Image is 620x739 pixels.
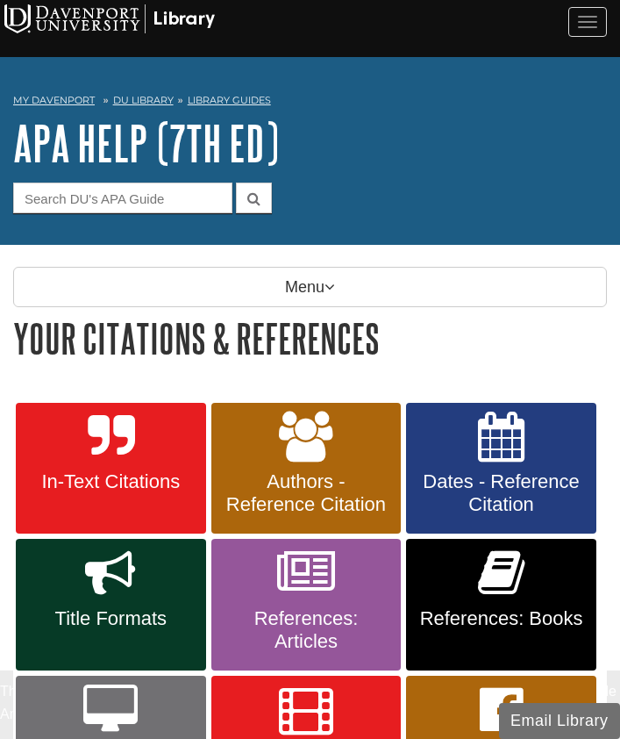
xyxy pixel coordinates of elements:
[13,183,232,213] input: Search DU's APA Guide
[406,403,596,535] a: Dates - Reference Citation
[406,539,596,671] a: References: Books
[224,607,388,653] span: References: Articles
[211,403,402,535] a: Authors - Reference Citation
[13,93,95,108] a: My Davenport
[499,703,620,739] button: Email Library
[16,403,206,535] a: In-Text Citations
[4,4,215,33] img: Davenport University Logo
[29,470,193,493] span: In-Text Citations
[29,607,193,630] span: Title Formats
[419,470,583,516] span: Dates - Reference Citation
[113,94,174,106] a: DU Library
[188,94,271,106] a: Library Guides
[211,539,402,671] a: References: Articles
[13,267,607,307] p: Menu
[13,116,279,170] a: APA Help (7th Ed)
[419,607,583,630] span: References: Books
[224,470,388,516] span: Authors - Reference Citation
[13,316,607,361] h1: Your Citations & References
[16,539,206,671] a: Title Formats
